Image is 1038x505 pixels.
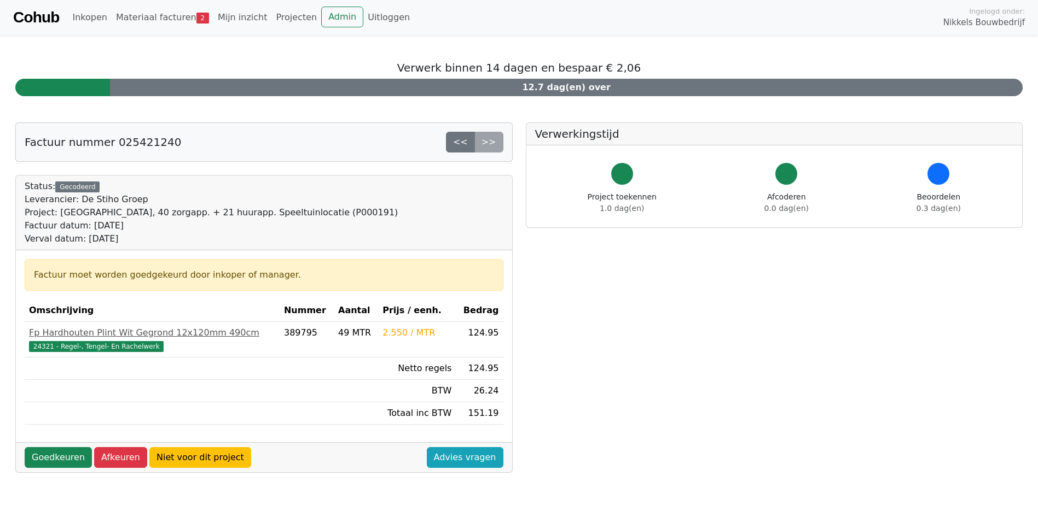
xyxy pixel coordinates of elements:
span: Ingelogd onder: [969,6,1025,16]
th: Prijs / eenh. [378,300,456,322]
a: Advies vragen [427,447,503,468]
span: 0.3 dag(en) [917,204,961,213]
div: 2.550 / MTR [382,326,451,339]
a: Uitloggen [363,7,414,28]
span: 24321 - Regel-, Tengel- En Rachelwerk [29,341,164,352]
a: Goedkeuren [25,447,92,468]
th: Bedrag [456,300,503,322]
td: Netto regels [378,357,456,380]
a: Fp Hardhouten Plint Wit Gegrond 12x120mm 490cm24321 - Regel-, Tengel- En Rachelwerk [29,326,275,353]
div: Verval datum: [DATE] [25,232,398,245]
div: 49 MTR [338,326,374,339]
a: Niet voor dit project [149,447,251,468]
div: Status: [25,180,398,245]
a: Cohub [13,4,59,31]
div: Project toekennen [588,191,657,214]
th: Nummer [280,300,334,322]
td: Totaal inc BTW [378,402,456,425]
h5: Verwerk binnen 14 dagen en bespaar € 2,06 [15,61,1023,74]
span: 0.0 dag(en) [764,204,809,213]
div: Afcoderen [764,191,809,214]
td: 389795 [280,322,334,357]
div: Beoordelen [917,191,961,214]
a: << [446,132,475,152]
div: 12.7 dag(en) over [110,79,1023,96]
span: 1.0 dag(en) [600,204,644,213]
th: Omschrijving [25,300,280,322]
td: 124.95 [456,322,503,357]
td: 151.19 [456,402,503,425]
a: Materiaal facturen2 [112,7,213,28]
div: Factuur moet worden goedgekeurd door inkoper of manager. [34,268,494,281]
div: Factuur datum: [DATE] [25,219,398,232]
div: Gecodeerd [55,181,100,192]
h5: Verwerkingstijd [535,127,1014,140]
td: 26.24 [456,380,503,402]
td: BTW [378,380,456,402]
a: Mijn inzicht [213,7,272,28]
a: Inkopen [68,7,111,28]
td: 124.95 [456,357,503,380]
span: 2 [196,13,209,24]
div: Fp Hardhouten Plint Wit Gegrond 12x120mm 490cm [29,326,275,339]
a: Afkeuren [94,447,147,468]
div: Leverancier: De Stiho Groep [25,193,398,206]
span: Nikkels Bouwbedrijf [943,16,1025,29]
h5: Factuur nummer 025421240 [25,136,181,149]
a: Projecten [271,7,321,28]
div: Project: [GEOGRAPHIC_DATA], 40 zorgapp. + 21 huurapp. Speeltuinlocatie (P000191) [25,206,398,219]
th: Aantal [334,300,378,322]
a: Admin [321,7,363,27]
